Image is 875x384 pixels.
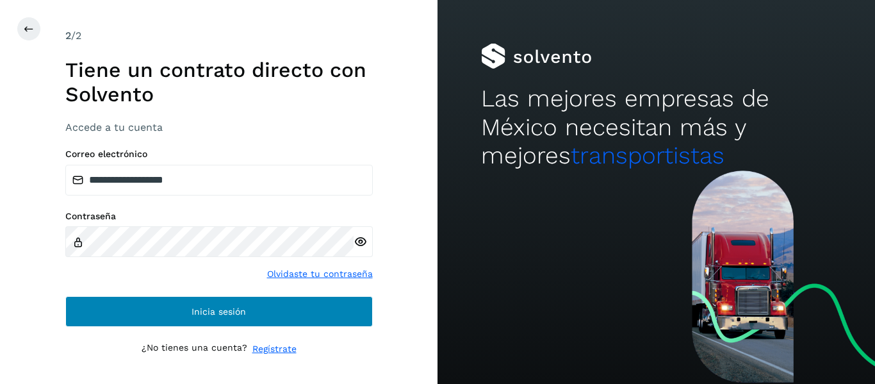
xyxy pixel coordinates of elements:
[267,267,373,281] a: Olvidaste tu contraseña
[65,296,373,327] button: Inicia sesión
[571,142,724,169] span: transportistas
[142,342,247,356] p: ¿No tienes una cuenta?
[65,121,373,133] h3: Accede a tu cuenta
[65,149,373,160] label: Correo electrónico
[65,58,373,107] h1: Tiene un contrato directo con Solvento
[65,29,71,42] span: 2
[192,307,246,316] span: Inicia sesión
[65,211,373,222] label: Contraseña
[481,85,831,170] h2: Las mejores empresas de México necesitan más y mejores
[252,342,297,356] a: Regístrate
